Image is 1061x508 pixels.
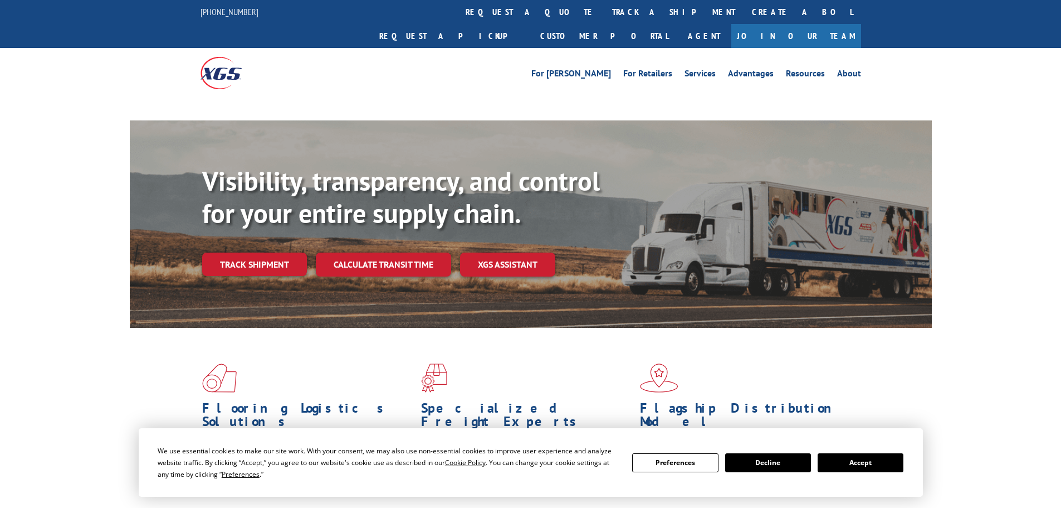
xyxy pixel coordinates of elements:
[316,253,451,277] a: Calculate transit time
[139,428,923,497] div: Cookie Consent Prompt
[640,364,678,393] img: xgs-icon-flagship-distribution-model-red
[202,364,237,393] img: xgs-icon-total-supply-chain-intelligence-red
[421,364,447,393] img: xgs-icon-focused-on-flooring-red
[623,69,672,81] a: For Retailers
[684,69,716,81] a: Services
[677,24,731,48] a: Agent
[202,163,600,230] b: Visibility, transparency, and control for your entire supply chain.
[725,453,811,472] button: Decline
[158,445,619,480] div: We use essential cookies to make our site work. With your consent, we may also use non-essential ...
[421,401,632,434] h1: Specialized Freight Experts
[818,453,903,472] button: Accept
[640,401,850,434] h1: Flagship Distribution Model
[728,69,774,81] a: Advantages
[786,69,825,81] a: Resources
[445,458,486,467] span: Cookie Policy
[371,24,532,48] a: Request a pickup
[201,6,258,17] a: [PHONE_NUMBER]
[202,401,413,434] h1: Flooring Logistics Solutions
[731,24,861,48] a: Join Our Team
[837,69,861,81] a: About
[531,69,611,81] a: For [PERSON_NAME]
[202,253,307,276] a: Track shipment
[222,470,260,479] span: Preferences
[632,453,718,472] button: Preferences
[532,24,677,48] a: Customer Portal
[460,253,555,277] a: XGS ASSISTANT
